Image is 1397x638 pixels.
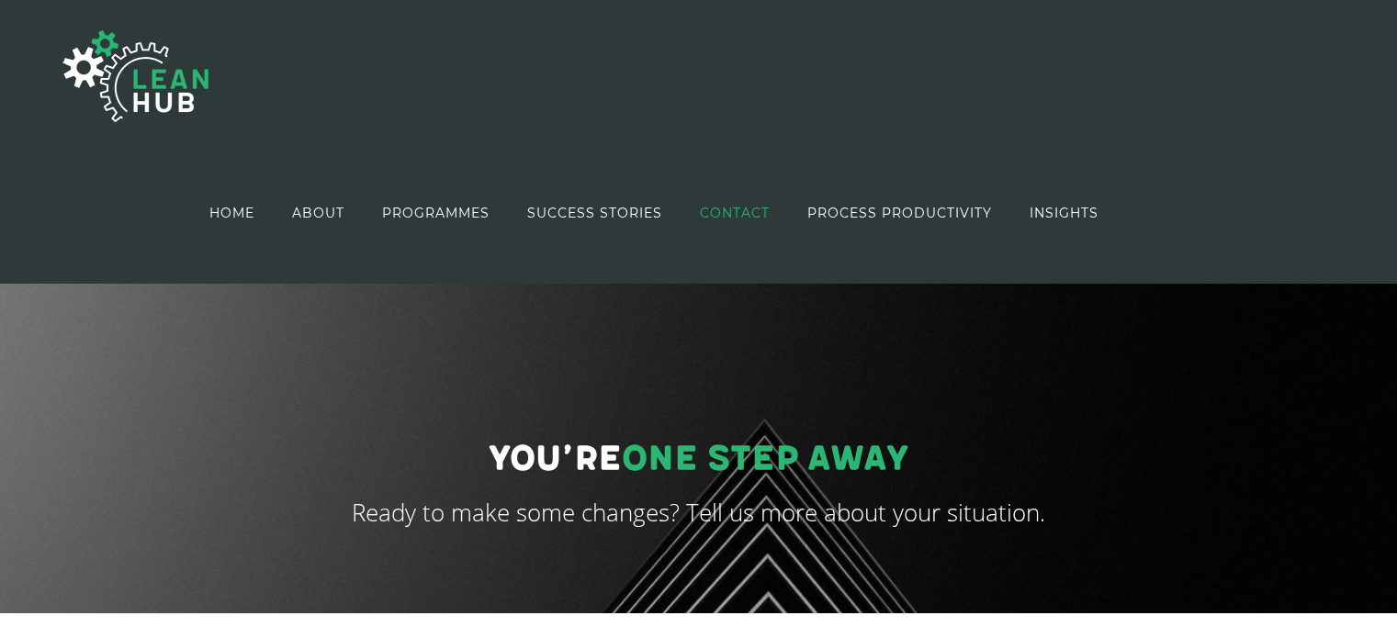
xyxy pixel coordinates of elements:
a: SUCCESS STORIES [527,160,662,265]
span: You’re [490,439,622,479]
span: ABOUT [292,207,344,219]
a: INSIGHTS [1030,160,1098,265]
span: PROGRAMMES [382,207,490,219]
span: HOME [209,207,254,219]
a: CONTACT [700,160,770,265]
a: HOME [209,160,254,265]
span: Ready to make some changes? Tell us more about your situation. [352,496,1045,529]
span: CONTACT [700,207,770,219]
a: PROCESS PRODUCTIVITY [807,160,992,265]
a: PROGRAMMES [382,160,490,265]
img: The Lean Hub | Optimising productivity with Lean Logo [44,11,228,141]
span: ONE Step Away [622,439,907,479]
a: ABOUT [292,160,344,265]
span: SUCCESS STORIES [527,207,662,219]
span: INSIGHTS [1030,207,1098,219]
span: PROCESS PRODUCTIVITY [807,207,992,219]
nav: Main Menu [209,160,1098,265]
